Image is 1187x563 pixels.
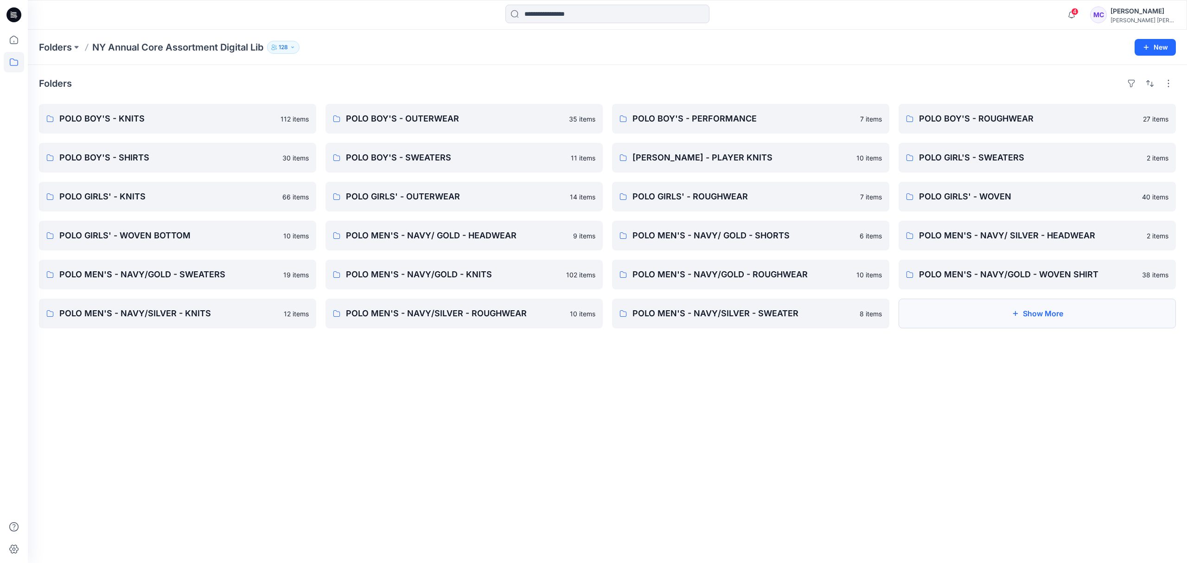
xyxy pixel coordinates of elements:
[325,104,603,134] a: POLO BOY'S - OUTERWEAR35 items
[346,151,565,164] p: POLO BOY'S - SWEATERS
[346,307,564,320] p: POLO MEN'S - NAVY/SILVER - ROUGHWEAR
[39,41,72,54] a: Folders
[59,307,278,320] p: POLO MEN'S - NAVY/SILVER - KNITS
[325,299,603,328] a: POLO MEN'S - NAVY/SILVER - ROUGHWEAR10 items
[39,104,316,134] a: POLO BOY'S - KNITS112 items
[919,229,1141,242] p: POLO MEN'S - NAVY/ SILVER - HEADWEAR
[39,299,316,328] a: POLO MEN'S - NAVY/SILVER - KNITS12 items
[92,41,263,54] p: NY Annual Core Assortment Digital Lib
[899,221,1176,250] a: POLO MEN'S - NAVY/ SILVER - HEADWEAR2 items
[1110,6,1175,17] div: [PERSON_NAME]
[59,229,278,242] p: POLO GIRLS' - WOVEN BOTTOM
[39,182,316,211] a: POLO GIRLS' - KNITS66 items
[1071,8,1079,15] span: 4
[632,268,851,281] p: POLO MEN'S - NAVY/GOLD - ROUGHWEAR
[325,143,603,173] a: POLO BOY'S - SWEATERS11 items
[283,231,309,241] p: 10 items
[899,182,1176,211] a: POLO GIRLS' - WOVEN40 items
[39,260,316,289] a: POLO MEN'S - NAVY/GOLD - SWEATERS19 items
[612,260,889,289] a: POLO MEN'S - NAVY/GOLD - ROUGHWEAR10 items
[612,182,889,211] a: POLO GIRLS' - ROUGHWEAR7 items
[569,114,595,124] p: 35 items
[267,41,300,54] button: 128
[325,260,603,289] a: POLO MEN'S - NAVY/GOLD - KNITS102 items
[860,309,882,319] p: 8 items
[1135,39,1176,56] button: New
[856,153,882,163] p: 10 items
[1143,114,1168,124] p: 27 items
[325,221,603,250] a: POLO MEN'S - NAVY/ GOLD - HEADWEAR9 items
[632,151,851,164] p: [PERSON_NAME] - PLAYER KNITS
[59,190,277,203] p: POLO GIRLS' - KNITS
[346,112,563,125] p: POLO BOY'S - OUTERWEAR
[573,231,595,241] p: 9 items
[919,190,1136,203] p: POLO GIRLS' - WOVEN
[856,270,882,280] p: 10 items
[571,153,595,163] p: 11 items
[860,231,882,241] p: 6 items
[59,112,275,125] p: POLO BOY'S - KNITS
[282,192,309,202] p: 66 items
[919,151,1141,164] p: POLO GIRL'S - SWEATERS
[281,114,309,124] p: 112 items
[612,299,889,328] a: POLO MEN'S - NAVY/SILVER - SWEATER8 items
[39,221,316,250] a: POLO GIRLS' - WOVEN BOTTOM10 items
[1142,270,1168,280] p: 38 items
[899,104,1176,134] a: POLO BOY'S - ROUGHWEAR27 items
[860,192,882,202] p: 7 items
[899,143,1176,173] a: POLO GIRL'S - SWEATERS2 items
[632,190,855,203] p: POLO GIRLS' - ROUGHWEAR
[860,114,882,124] p: 7 items
[283,270,309,280] p: 19 items
[919,112,1137,125] p: POLO BOY'S - ROUGHWEAR
[1142,192,1168,202] p: 40 items
[632,112,855,125] p: POLO BOY'S - PERFORMANCE
[346,190,564,203] p: POLO GIRLS' - OUTERWEAR
[39,78,72,89] h4: Folders
[566,270,595,280] p: 102 items
[282,153,309,163] p: 30 items
[570,309,595,319] p: 10 items
[612,221,889,250] a: POLO MEN'S - NAVY/ GOLD - SHORTS6 items
[59,268,278,281] p: POLO MEN'S - NAVY/GOLD - SWEATERS
[346,268,561,281] p: POLO MEN'S - NAVY/GOLD - KNITS
[279,42,288,52] p: 128
[899,260,1176,289] a: POLO MEN'S - NAVY/GOLD - WOVEN SHIRT38 items
[39,143,316,173] a: POLO BOY'S - SHIRTS30 items
[1147,231,1168,241] p: 2 items
[284,309,309,319] p: 12 items
[59,151,277,164] p: POLO BOY'S - SHIRTS
[346,229,568,242] p: POLO MEN'S - NAVY/ GOLD - HEADWEAR
[612,143,889,173] a: [PERSON_NAME] - PLAYER KNITS10 items
[1110,17,1175,24] div: [PERSON_NAME] [PERSON_NAME]
[570,192,595,202] p: 14 items
[1090,6,1107,23] div: MC
[919,268,1136,281] p: POLO MEN'S - NAVY/GOLD - WOVEN SHIRT
[1147,153,1168,163] p: 2 items
[612,104,889,134] a: POLO BOY'S - PERFORMANCE7 items
[632,229,854,242] p: POLO MEN'S - NAVY/ GOLD - SHORTS
[325,182,603,211] a: POLO GIRLS' - OUTERWEAR14 items
[899,299,1176,328] button: Show More
[632,307,854,320] p: POLO MEN'S - NAVY/SILVER - SWEATER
